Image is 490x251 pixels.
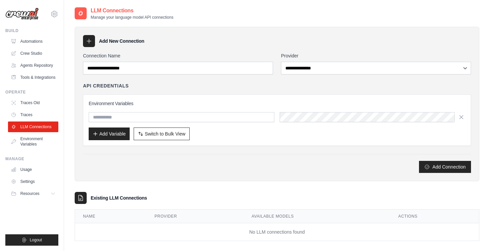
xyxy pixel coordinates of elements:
[244,210,390,223] th: Available Models
[8,109,58,120] a: Traces
[99,38,144,44] h3: Add New Connection
[8,121,58,132] a: LLM Connections
[8,48,58,59] a: Crew Studio
[8,36,58,47] a: Automations
[5,8,39,20] img: Logo
[8,164,58,175] a: Usage
[5,28,58,33] div: Build
[390,210,479,223] th: Actions
[91,195,147,201] h3: Existing LLM Connections
[75,223,479,241] td: No LLM connections found
[30,237,42,243] span: Logout
[145,131,185,137] span: Switch to Bulk View
[147,210,244,223] th: Provider
[419,161,471,173] button: Add Connection
[5,156,58,162] div: Manage
[89,100,465,107] h3: Environment Variables
[20,191,39,196] span: Resources
[91,7,173,15] h2: LLM Connections
[8,176,58,187] a: Settings
[8,188,58,199] button: Resources
[8,72,58,83] a: Tools & Integrations
[89,128,130,140] button: Add Variable
[5,234,58,246] button: Logout
[83,52,273,59] label: Connection Name
[8,97,58,108] a: Traces Old
[91,15,173,20] p: Manage your language model API connections
[5,89,58,95] div: Operate
[75,210,147,223] th: Name
[134,128,190,140] button: Switch to Bulk View
[83,82,129,89] h4: API Credentials
[8,60,58,71] a: Agents Repository
[281,52,471,59] label: Provider
[8,134,58,150] a: Environment Variables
